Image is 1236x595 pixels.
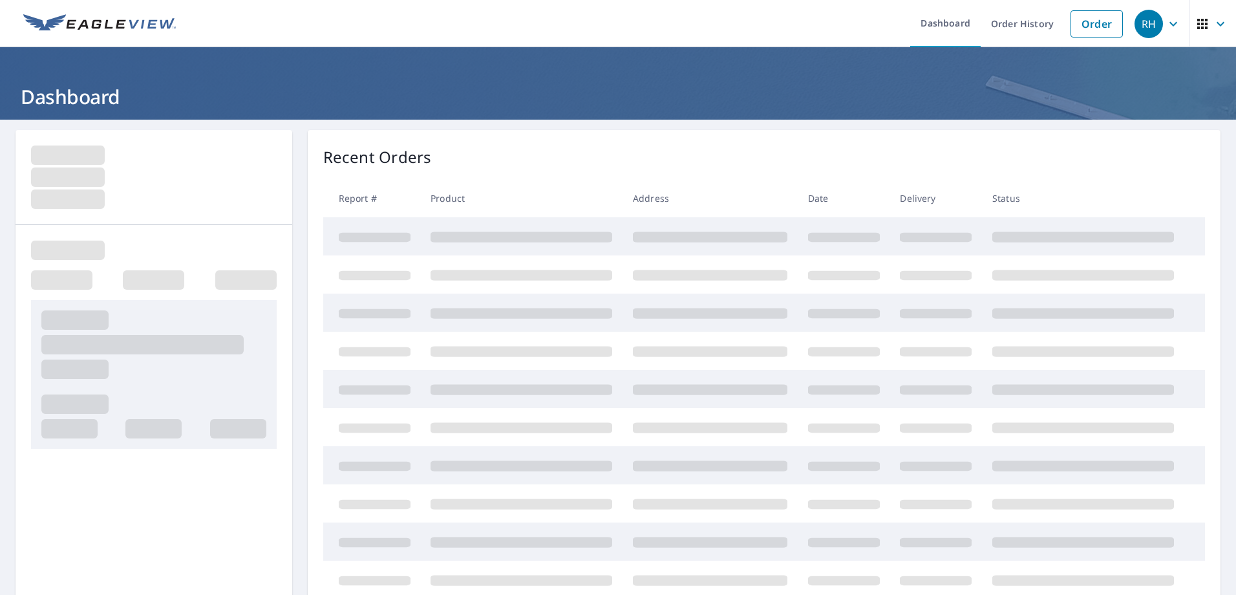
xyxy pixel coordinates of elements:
a: Order [1071,10,1123,38]
th: Address [623,179,798,217]
th: Product [420,179,623,217]
th: Date [798,179,890,217]
p: Recent Orders [323,146,432,169]
img: EV Logo [23,14,176,34]
h1: Dashboard [16,83,1220,110]
th: Status [982,179,1184,217]
th: Delivery [890,179,982,217]
th: Report # [323,179,421,217]
div: RH [1135,10,1163,38]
